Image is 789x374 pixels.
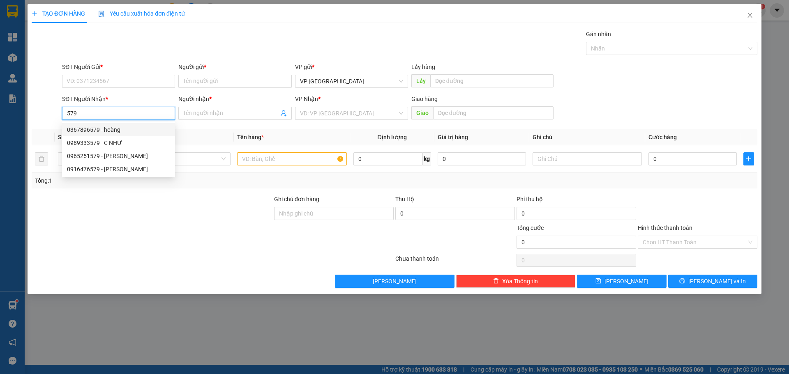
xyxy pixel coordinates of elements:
div: 0965251579 - [PERSON_NAME] [67,151,170,161]
span: save [595,278,601,285]
div: 0989333579 - C NHƯ [62,136,175,149]
input: 0 [438,152,526,165]
span: Tổng cước [517,225,544,231]
button: printer[PERSON_NAME] và In [668,275,757,288]
span: Giao hàng [411,96,438,102]
span: Khác [126,153,226,165]
label: Gán nhãn [586,31,611,37]
div: Phí thu hộ [517,195,636,207]
span: Thu Hộ [395,196,414,202]
input: Ghi Chú [533,152,642,165]
span: Định lượng [378,134,407,140]
span: Cước hàng [648,134,677,140]
span: Tên hàng [237,134,264,140]
span: TẠO ĐƠN HÀNG [32,10,85,17]
span: Yêu cầu xuất hóa đơn điện tử [98,10,185,17]
span: Lấy hàng [411,64,435,70]
span: delete [493,278,499,285]
button: plus [743,152,754,165]
input: VD: Bàn, Ghế [237,152,346,165]
span: SL [58,134,65,140]
div: VP gửi [295,62,408,71]
div: Chưa thanh toán [394,254,516,268]
span: close [747,12,753,18]
span: printer [679,278,685,285]
span: plus [744,156,754,162]
span: [PERSON_NAME] [373,277,417,286]
span: kg [423,152,431,165]
button: delete [35,152,48,165]
span: Lấy [411,74,430,87]
button: save[PERSON_NAME] [577,275,666,288]
img: icon [98,11,105,17]
div: SĐT Người Gửi [62,62,175,71]
span: user-add [280,110,287,117]
span: VP Sài Gòn [300,75,403,87]
div: SĐT Người Nhận [62,94,175,103]
button: deleteXóa Thông tin [456,275,576,288]
button: Close [738,4,761,27]
span: Giá trị hàng [438,134,468,140]
div: 0916476579 - Như Quỳnh [62,163,175,176]
span: VP Nhận [295,96,318,102]
div: 0367896579 - hoàng [62,123,175,136]
input: Dọc đường [430,74,554,87]
span: Xóa Thông tin [502,277,538,286]
button: [PERSON_NAME] [335,275,454,288]
div: Người nhận [178,94,291,103]
li: VP VP [GEOGRAPHIC_DATA] [4,35,57,62]
span: [PERSON_NAME] và In [688,277,746,286]
input: Ghi chú đơn hàng [274,207,394,220]
label: Ghi chú đơn hàng [274,196,319,202]
label: Hình thức thanh toán [638,225,692,231]
span: [PERSON_NAME] [604,277,648,286]
div: 0989333579 - C NHƯ [67,138,170,147]
li: VP VP Cư Jút [57,35,109,44]
div: 0916476579 - [PERSON_NAME] [67,165,170,174]
th: Ghi chú [529,129,645,145]
li: [PERSON_NAME] [4,4,119,20]
span: Giao [411,106,433,119]
div: Người gửi [178,62,291,71]
div: Tổng: 1 [35,176,305,185]
div: 0965251579 - thuỳ linh [62,149,175,163]
span: plus [32,11,37,16]
div: 0367896579 - hoàng [67,125,170,134]
img: logo.jpg [4,4,33,33]
span: environment [57,46,62,51]
input: Dọc đường [433,106,554,119]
